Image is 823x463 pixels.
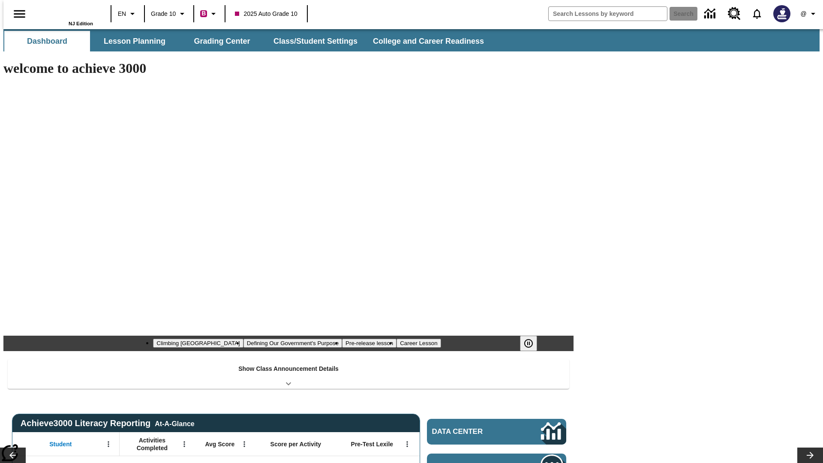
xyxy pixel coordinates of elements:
[179,31,265,51] button: Grading Center
[270,440,321,448] span: Score per Activity
[92,31,177,51] button: Lesson Planning
[201,8,206,19] span: B
[796,6,823,21] button: Profile/Settings
[7,1,32,27] button: Open side menu
[396,339,441,348] button: Slide 4 Career Lesson
[768,3,796,25] button: Select a new avatar
[3,60,574,76] h1: welcome to achieve 3000
[178,438,191,451] button: Open Menu
[549,7,667,21] input: search field
[520,336,537,351] button: Pause
[432,427,512,436] span: Data Center
[243,339,342,348] button: Slide 2 Defining Our Government's Purpose
[49,440,72,448] span: Student
[427,419,566,445] a: Data Center
[155,418,194,428] div: At-A-Glance
[21,418,195,428] span: Achieve3000 Literacy Reporting
[69,21,93,26] span: NJ Edition
[238,364,339,373] p: Show Class Announcement Details
[37,3,93,26] div: Home
[124,436,180,452] span: Activities Completed
[342,339,396,348] button: Slide 3 Pre-release lesson
[520,336,546,351] div: Pause
[102,438,115,451] button: Open Menu
[723,2,746,25] a: Resource Center, Will open in new tab
[800,9,806,18] span: @
[147,6,191,21] button: Grade: Grade 10, Select a grade
[37,4,93,21] a: Home
[151,9,176,18] span: Grade 10
[366,31,491,51] button: College and Career Readiness
[746,3,768,25] a: Notifications
[3,29,820,51] div: SubNavbar
[797,448,823,463] button: Lesson carousel, Next
[267,31,364,51] button: Class/Student Settings
[699,2,723,26] a: Data Center
[205,440,234,448] span: Avg Score
[118,9,126,18] span: EN
[238,438,251,451] button: Open Menu
[235,9,297,18] span: 2025 Auto Grade 10
[4,31,90,51] button: Dashboard
[114,6,141,21] button: Language: EN, Select a language
[773,5,790,22] img: Avatar
[401,438,414,451] button: Open Menu
[351,440,393,448] span: Pre-Test Lexile
[197,6,222,21] button: Boost Class color is violet red. Change class color
[8,359,569,389] div: Show Class Announcement Details
[153,339,243,348] button: Slide 1 Climbing Mount Tai
[3,31,492,51] div: SubNavbar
